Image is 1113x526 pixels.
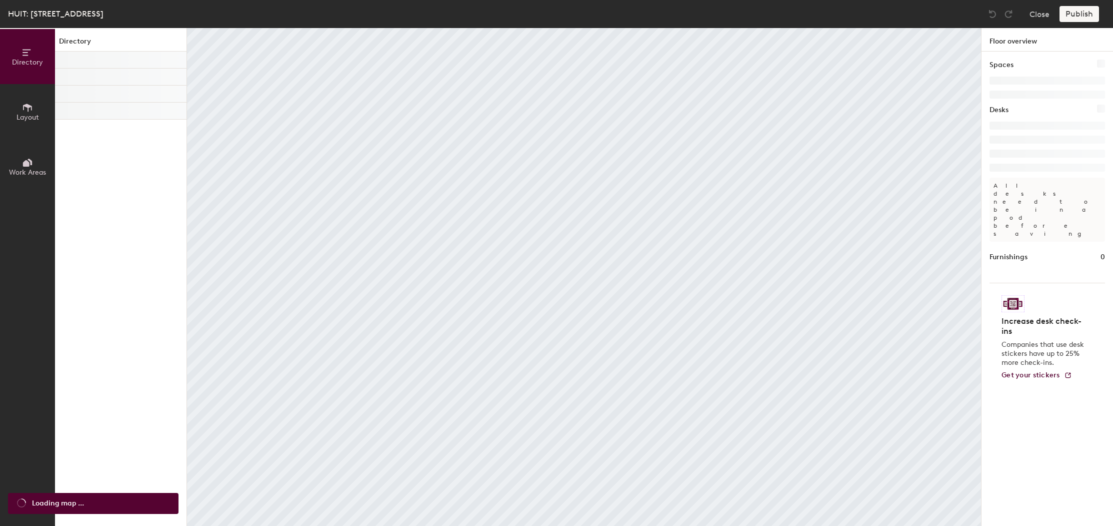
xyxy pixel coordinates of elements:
a: Get your stickers [1001,371,1072,380]
h4: Increase desk check-ins [1001,316,1087,336]
span: Directory [12,58,43,67]
h1: Furnishings [989,252,1027,263]
span: Layout [16,113,39,122]
p: All desks need to be in a pod before saving [989,178,1105,242]
canvas: Map [187,28,981,526]
img: Redo [1003,9,1013,19]
span: Loading map ... [32,498,84,509]
span: Get your stickers [1001,371,1060,379]
img: Undo [987,9,997,19]
h1: Directory [55,36,186,52]
div: HUIT: [STREET_ADDRESS] [8,8,103,20]
h1: Floor overview [981,28,1113,52]
h1: Spaces [989,60,1013,71]
span: Work Areas [9,168,46,177]
h1: Desks [989,105,1008,116]
button: Close [1029,6,1049,22]
img: Sticker logo [1001,295,1024,312]
p: Companies that use desk stickers have up to 25% more check-ins. [1001,340,1087,367]
h1: 0 [1100,252,1105,263]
